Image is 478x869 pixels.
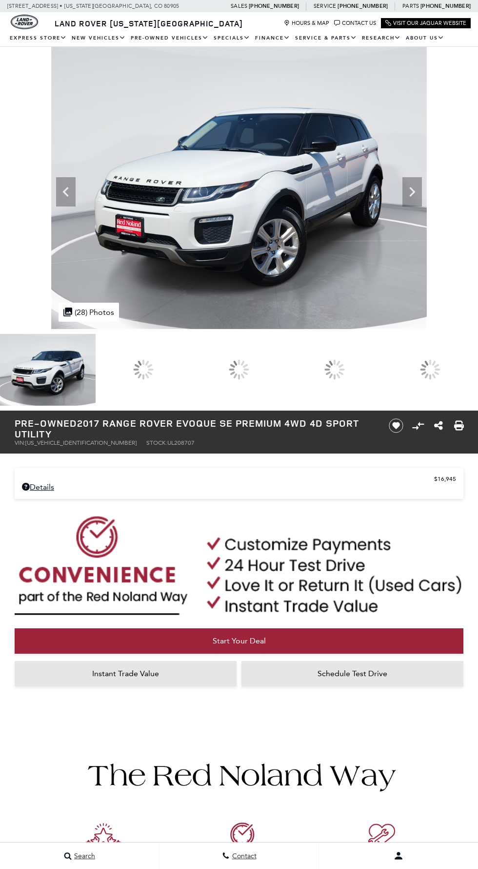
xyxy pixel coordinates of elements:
a: Print this Pre-Owned 2017 Range Rover Evoque SE Premium 4WD 4D Sport Utility [454,420,464,432]
span: VIN: [15,439,25,446]
a: [STREET_ADDRESS] • [US_STATE][GEOGRAPHIC_DATA], CO 80905 [7,3,179,9]
a: Specials [211,30,253,47]
span: Schedule Test Drive [318,669,387,678]
a: Share this Pre-Owned 2017 Range Rover Evoque SE Premium 4WD 4D Sport Utility [434,420,443,432]
a: Instant Trade Value [15,661,237,686]
strong: Pre-Owned [15,416,77,430]
a: land-rover [11,15,38,29]
img: Land Rover [11,15,38,29]
a: EXPRESS STORE [7,30,69,47]
img: Used 2017 White Land Rover SE Premium image 1 [51,47,427,329]
a: Start Your Deal [15,628,463,654]
a: Finance [253,30,293,47]
span: Stock: [146,439,167,446]
nav: Main Navigation [7,30,471,47]
button: Compare vehicle [411,418,425,433]
h1: 2017 Range Rover Evoque SE Premium 4WD 4D Sport Utility [15,418,375,439]
span: UL208707 [167,439,195,446]
span: Contact [230,852,257,860]
div: (28) Photos [59,303,119,322]
a: Hours & Map [284,20,329,26]
span: $16,945 [434,476,456,482]
a: Details [22,482,456,492]
a: $16,945 [22,476,456,482]
a: [PHONE_NUMBER] [420,2,471,10]
span: Instant Trade Value [92,669,159,678]
a: Visit Our Jaguar Website [385,20,466,26]
a: [PHONE_NUMBER] [338,2,388,10]
button: Save vehicle [385,418,407,434]
span: [US_VEHICLE_IDENTIFICATION_NUMBER] [25,439,137,446]
a: Pre-Owned Vehicles [128,30,211,47]
a: Research [359,30,403,47]
span: Land Rover [US_STATE][GEOGRAPHIC_DATA] [55,18,243,29]
span: Search [72,852,95,860]
a: Service & Parts [293,30,359,47]
a: Schedule Test Drive [241,661,463,686]
a: [PHONE_NUMBER] [249,2,299,10]
button: user-profile-menu [319,844,478,868]
span: Start Your Deal [213,636,266,645]
a: About Us [403,30,447,47]
a: New Vehicles [69,30,128,47]
a: Land Rover [US_STATE][GEOGRAPHIC_DATA] [49,18,249,29]
a: Contact Us [334,20,376,26]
